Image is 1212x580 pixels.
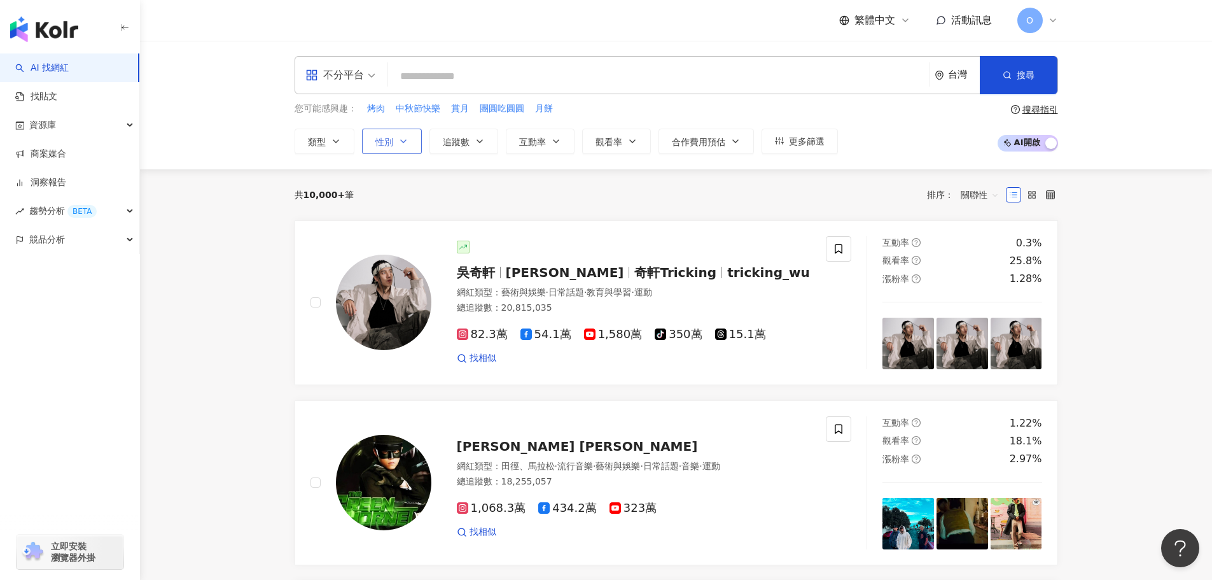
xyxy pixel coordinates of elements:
[29,111,56,139] span: 資源庫
[951,14,992,26] span: 活動訊息
[308,137,326,147] span: 類型
[937,318,988,369] img: post-image
[658,129,754,154] button: 合作費用預估
[643,461,679,471] span: 日常話題
[937,498,988,549] img: post-image
[457,265,495,280] span: 吳奇軒
[634,287,652,297] span: 運動
[672,137,725,147] span: 合作費用預估
[1016,236,1042,250] div: 0.3%
[457,328,508,341] span: 82.3萬
[457,476,811,488] div: 總追蹤數 ： 18,255,057
[596,137,622,147] span: 觀看率
[548,287,584,297] span: 日常話題
[457,460,811,473] div: 網紅類型 ：
[295,400,1058,565] a: KOL Avatar[PERSON_NAME] [PERSON_NAME]網紅類型：田徑、馬拉松·流行音樂·藝術與娛樂·日常話題·音樂·運動總追蹤數：18,255,0571,068.3萬434....
[593,461,596,471] span: ·
[362,129,422,154] button: 性別
[15,62,69,74] a: searchAI 找網紅
[305,69,318,81] span: appstore
[295,220,1058,385] a: KOL Avatar吳奇軒[PERSON_NAME]奇軒Trickingtricking_wu網紅類型：藝術與娛樂·日常話題·教育與學習·運動總追蹤數：20,815,03582.3萬54.1萬1...
[538,502,597,515] span: 434.2萬
[935,71,944,80] span: environment
[882,274,909,284] span: 漲粉率
[1026,13,1033,27] span: O
[506,265,624,280] span: [PERSON_NAME]
[584,328,643,341] span: 1,580萬
[1011,105,1020,114] span: question-circle
[727,265,810,280] span: tricking_wu
[912,455,921,463] span: question-circle
[557,461,593,471] span: 流行音樂
[1017,70,1034,80] span: 搜尋
[991,318,1042,369] img: post-image
[584,287,587,297] span: ·
[1010,452,1042,466] div: 2.97%
[882,454,909,464] span: 漲粉率
[295,103,357,115] span: 您可能感興趣：
[29,197,97,225] span: 趨勢分析
[927,185,1006,205] div: 排序：
[67,205,97,218] div: BETA
[596,461,640,471] span: 藝術與娛樂
[655,328,702,341] span: 350萬
[634,265,716,280] span: 奇軒Tricking
[1010,272,1042,286] div: 1.28%
[631,287,634,297] span: ·
[457,439,698,454] span: [PERSON_NAME] [PERSON_NAME]
[429,129,498,154] button: 追蹤數
[470,526,496,539] span: 找相似
[948,69,980,80] div: 台灣
[991,498,1042,549] img: post-image
[912,238,921,247] span: question-circle
[882,255,909,265] span: 觀看率
[10,17,78,42] img: logo
[396,103,440,115] span: 中秋節快樂
[395,102,441,116] button: 中秋節快樂
[882,318,934,369] img: post-image
[480,103,524,115] span: 團圓吃圓圓
[457,352,496,365] a: 找相似
[961,185,999,205] span: 關聯性
[451,103,469,115] span: 賞月
[1022,104,1058,115] div: 搜尋指引
[912,418,921,427] span: question-circle
[443,137,470,147] span: 追蹤數
[582,129,651,154] button: 觀看率
[555,461,557,471] span: ·
[520,328,571,341] span: 54.1萬
[854,13,895,27] span: 繁體中文
[609,502,657,515] span: 323萬
[51,541,95,563] span: 立即安裝 瀏覽器外掛
[375,137,393,147] span: 性別
[587,287,631,297] span: 教育與學習
[535,103,553,115] span: 月餅
[640,461,643,471] span: ·
[762,129,838,154] button: 更多篩選
[457,302,811,315] div: 總追蹤數 ： 20,815,035
[295,129,354,154] button: 類型
[20,542,45,562] img: chrome extension
[470,352,496,365] span: 找相似
[295,190,354,200] div: 共 筆
[15,207,24,216] span: rise
[882,498,934,549] img: post-image
[912,256,921,265] span: question-circle
[699,461,702,471] span: ·
[882,418,909,428] span: 互動率
[506,129,575,154] button: 互動率
[15,176,66,189] a: 洞察報告
[882,237,909,248] span: 互動率
[534,102,554,116] button: 月餅
[457,286,811,299] div: 網紅類型 ：
[17,535,123,569] a: chrome extension立即安裝 瀏覽器外掛
[679,461,681,471] span: ·
[366,102,386,116] button: 烤肉
[912,274,921,283] span: question-circle
[980,56,1057,94] button: 搜尋
[546,287,548,297] span: ·
[681,461,699,471] span: 音樂
[501,287,546,297] span: 藝術與娛樂
[450,102,470,116] button: 賞月
[702,461,720,471] span: 運動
